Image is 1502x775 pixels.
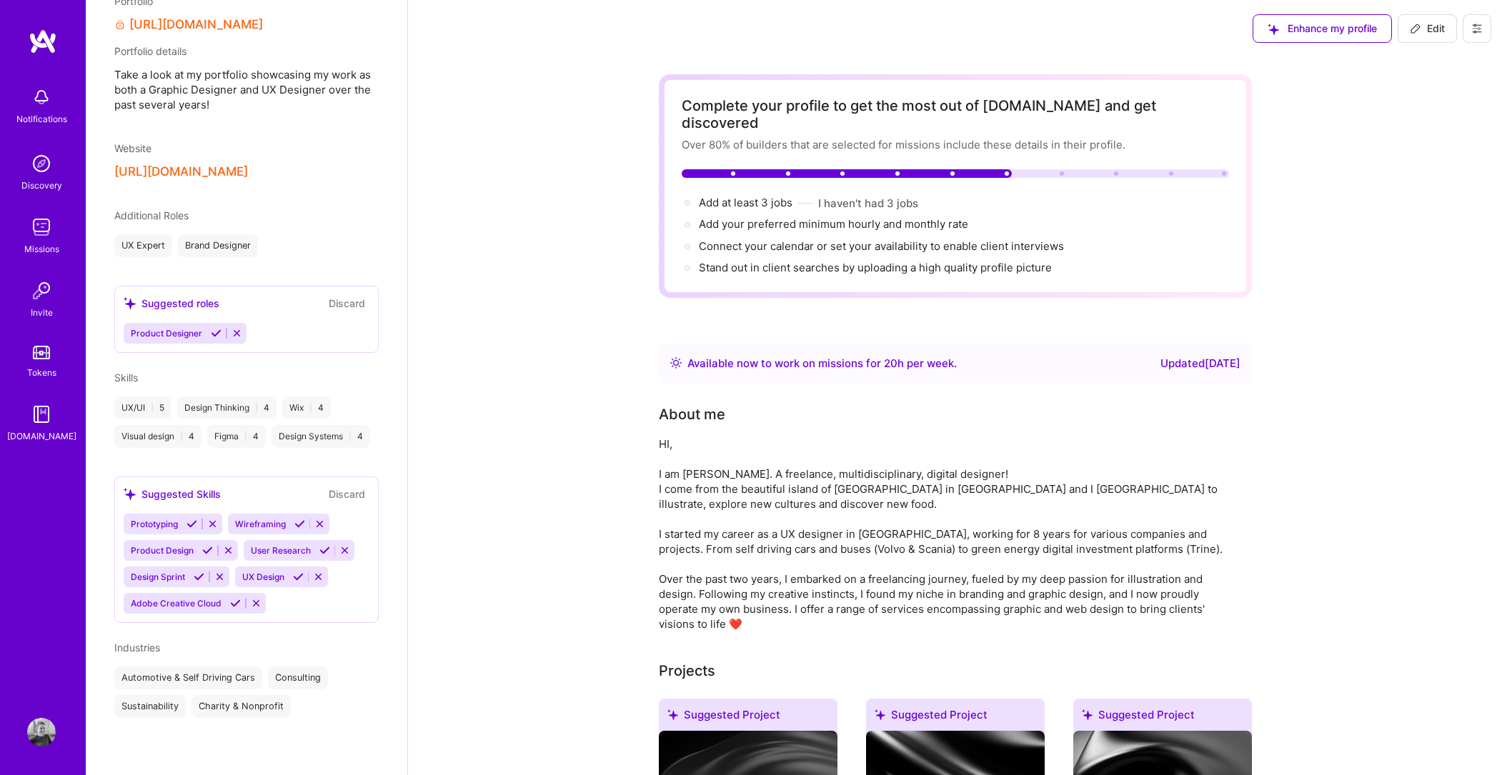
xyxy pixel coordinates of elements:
span: | [349,431,352,442]
i: Accept [293,571,304,582]
span: Connect your calendar or set your availability to enable client interviews [699,239,1064,253]
span: Prototyping [131,519,178,529]
i: Reject [251,598,262,609]
div: UX Expert [114,234,172,257]
i: Accept [294,519,305,529]
div: Missions [24,241,59,256]
i: Accept [211,328,222,339]
button: I haven't had 3 jobs [818,196,918,211]
span: Skills [114,371,138,384]
span: Design Sprint [131,571,185,582]
i: icon SuggestedTeams [1082,709,1093,720]
img: guide book [27,400,56,429]
div: Brand Designer [178,234,258,257]
img: logo [29,29,57,54]
span: Add at least 3 jobs [699,196,792,209]
img: discovery [27,149,56,178]
div: Complete your profile to get the most out of [DOMAIN_NAME] and get discovered [682,97,1229,131]
div: Sustainability [114,695,186,718]
div: Design Systems 4 [272,425,370,448]
i: Reject [339,545,350,556]
div: Suggested Skills [124,486,221,501]
span: | [180,431,183,442]
span: Wireframing [235,519,286,529]
i: Reject [223,545,234,556]
img: Availability [670,357,682,369]
button: Discard [324,486,369,502]
div: Portfolio details [114,44,379,59]
span: Industries [114,641,160,654]
i: icon SuggestedTeams [667,709,678,720]
span: UX Design [242,571,284,582]
div: Available now to work on missions for h per week . [687,355,957,372]
div: Suggested Project [659,699,837,736]
i: Reject [232,328,242,339]
div: Figma 4 [207,425,266,448]
span: Add your preferred minimum hourly and monthly rate [699,217,968,231]
span: Edit [1410,21,1445,36]
div: Consulting [268,666,328,689]
span: | [151,402,154,414]
div: [DOMAIN_NAME] [7,429,76,444]
i: Reject [207,519,218,529]
a: [URL][DOMAIN_NAME] [129,17,263,32]
div: Over 80% of builders that are selected for missions include these details in their profile. [682,137,1229,152]
span: | [244,431,247,442]
img: tokens [33,346,50,359]
img: teamwork [27,213,56,241]
span: Additional Roles [114,209,189,221]
i: icon SuggestedTeams [875,709,885,720]
div: Invite [31,305,53,320]
img: bell [27,83,56,111]
span: | [255,402,258,414]
i: Reject [314,519,325,529]
i: Accept [319,545,330,556]
span: Product Designer [131,328,202,339]
img: User Avatar [27,718,56,746]
span: Adobe Creative Cloud [131,598,222,609]
div: Visual design 4 [114,425,202,448]
div: Wix 4 [282,396,331,419]
div: Suggested roles [124,296,219,311]
div: Automotive & Self Driving Cars [114,666,262,689]
div: About me [659,404,725,425]
span: Website [114,142,151,154]
i: icon SuggestedTeams [1268,24,1279,35]
img: Invite [27,276,56,305]
div: Tokens [27,365,56,380]
div: Suggested Project [866,699,1045,736]
i: Accept [202,545,213,556]
span: Take a look at my portfolio showcasing my work as both a Graphic Designer and UX Designer over th... [114,67,379,112]
div: Notifications [16,111,67,126]
div: UX/UI 5 [114,396,171,419]
span: 20 [884,356,897,370]
i: Reject [313,571,324,582]
button: Discard [324,295,369,311]
div: Projects [659,660,715,681]
span: | [309,402,312,414]
span: Enhance my profile [1268,21,1377,36]
div: Updated [DATE] [1160,355,1240,372]
button: [URL][DOMAIN_NAME] [114,164,248,179]
span: Product Design [131,545,194,556]
i: Reject [214,571,225,582]
i: icon SuggestedTeams [124,488,136,500]
i: Accept [186,519,197,529]
div: Stand out in client searches by uploading a high quality profile picture [699,260,1052,275]
div: Discovery [21,178,62,193]
i: Accept [230,598,241,609]
div: Design Thinking 4 [177,396,277,419]
div: HI, I am [PERSON_NAME]. A freelance, multidisciplinary, digital designer! I come from the beautif... [659,436,1230,631]
i: icon SuggestedTeams [124,297,136,309]
span: User Research [251,545,311,556]
div: Suggested Project [1073,699,1252,736]
i: Accept [194,571,204,582]
div: Charity & Nonprofit [192,695,291,718]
